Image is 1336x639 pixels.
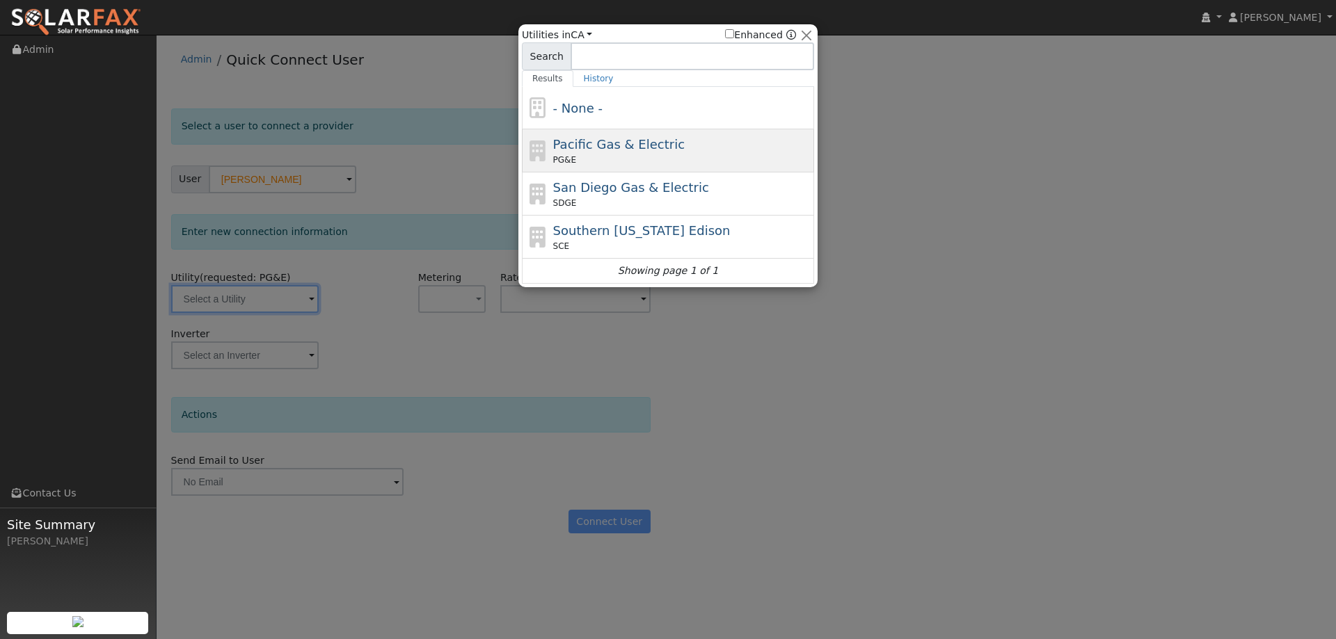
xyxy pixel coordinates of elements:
[725,28,796,42] span: Show enhanced providers
[7,515,149,534] span: Site Summary
[553,137,685,152] span: Pacific Gas & Electric
[786,29,796,40] a: Enhanced Providers
[618,264,718,278] i: Showing page 1 of 1
[553,101,603,115] span: - None -
[553,180,709,195] span: San Diego Gas & Electric
[522,28,592,42] span: Utilities in
[522,42,571,70] span: Search
[1240,12,1321,23] span: [PERSON_NAME]
[725,28,783,42] label: Enhanced
[553,197,577,209] span: SDGE
[553,154,576,166] span: PG&E
[7,534,149,549] div: [PERSON_NAME]
[10,8,141,37] img: SolarFax
[522,70,573,87] a: Results
[72,616,83,627] img: retrieve
[571,29,592,40] a: CA
[573,70,624,87] a: History
[553,240,570,252] span: SCE
[725,29,734,38] input: Enhanced
[553,223,731,238] span: Southern [US_STATE] Edison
